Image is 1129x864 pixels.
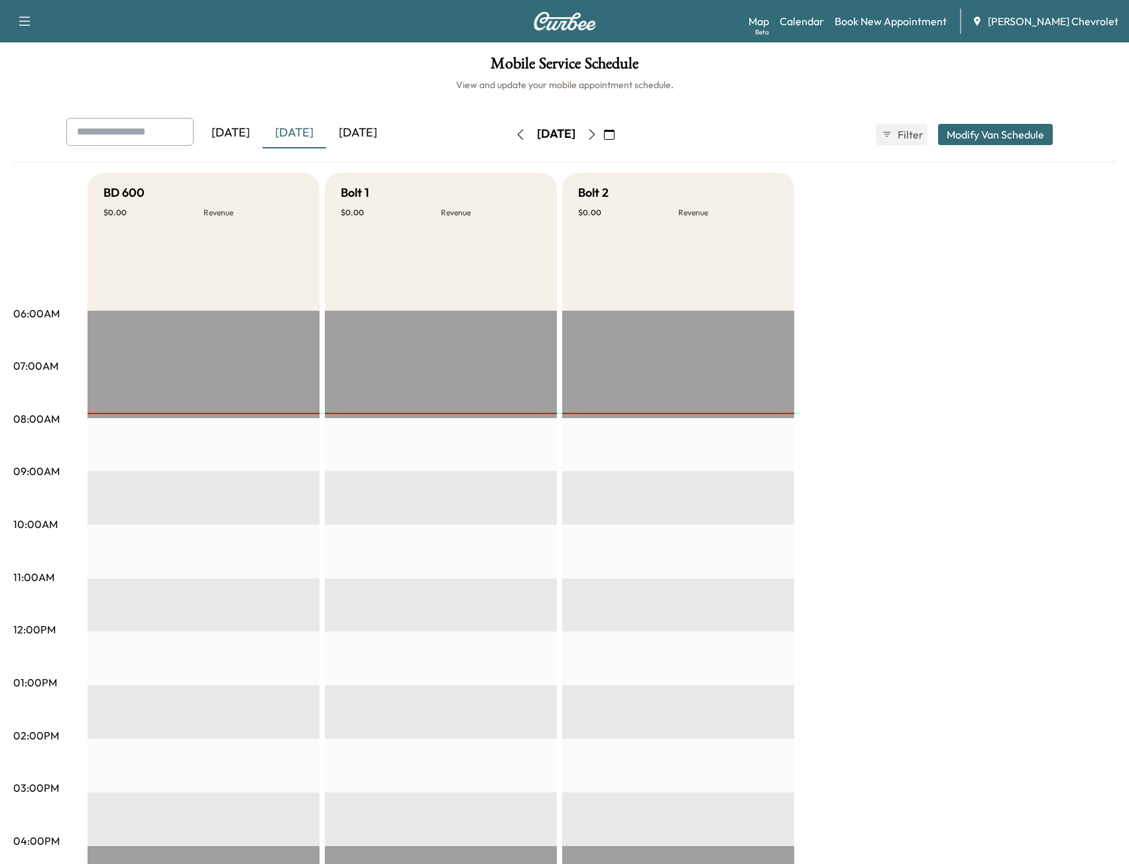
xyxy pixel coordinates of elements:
p: 08:00AM [13,411,60,427]
p: 03:00PM [13,780,59,796]
div: [DATE] [326,118,390,148]
p: 12:00PM [13,621,56,637]
p: 09:00AM [13,463,60,479]
div: [DATE] [263,118,326,148]
a: MapBeta [748,13,769,29]
a: Book New Appointment [835,13,947,29]
p: Revenue [204,207,304,218]
p: Revenue [678,207,778,218]
p: 06:00AM [13,305,60,321]
a: Calendar [780,13,824,29]
p: 02:00PM [13,728,59,743]
p: 07:00AM [13,358,58,374]
h6: View and update your mobile appointment schedule. [13,78,1116,91]
p: Revenue [441,207,541,218]
h5: BD 600 [103,184,145,202]
img: Curbee Logo [533,12,597,30]
p: 11:00AM [13,569,54,585]
p: $ 0.00 [103,207,204,218]
p: $ 0.00 [341,207,441,218]
h5: Bolt 2 [578,184,609,202]
span: Filter [898,127,921,142]
p: 01:00PM [13,675,57,690]
p: 10:00AM [13,516,58,532]
div: [DATE] [199,118,263,148]
span: [PERSON_NAME] Chevrolet [988,13,1118,29]
div: Beta [755,27,769,37]
p: 04:00PM [13,833,60,849]
button: Filter [876,124,927,145]
h5: Bolt 1 [341,184,369,202]
button: Modify Van Schedule [938,124,1053,145]
h1: Mobile Service Schedule [13,56,1116,78]
p: $ 0.00 [578,207,678,218]
div: [DATE] [537,126,575,142]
